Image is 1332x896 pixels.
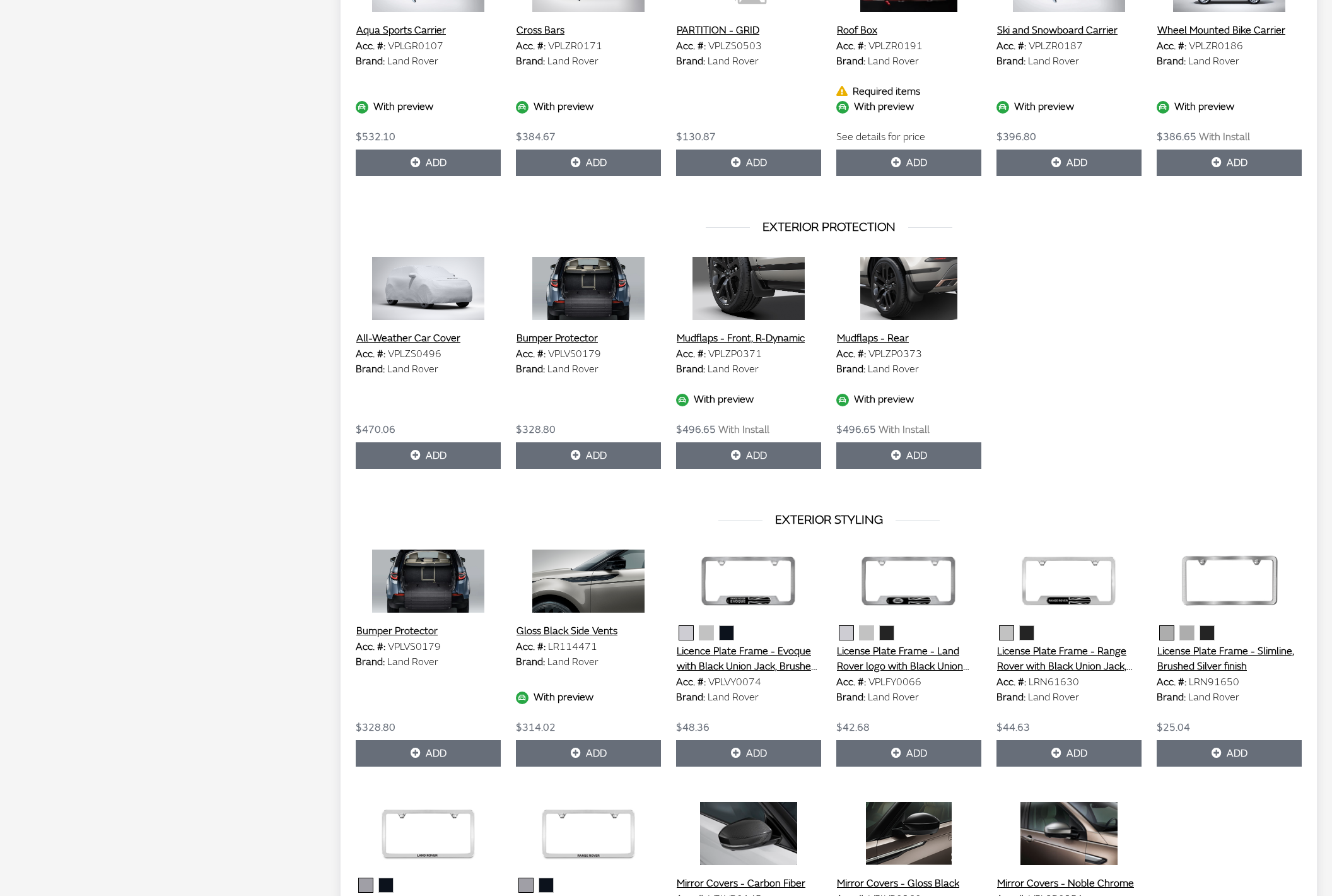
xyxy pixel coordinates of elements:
label: Acc. #: [676,675,706,690]
button: Black [539,878,554,893]
img: Image for Mirror Covers - Gloss Black [836,802,981,865]
span: $496.65 [836,423,876,436]
button: Add [836,740,981,767]
label: Brand: [836,54,865,69]
span: Land Rover [387,363,438,375]
img: Image for License Plate Frame - Slimline, Brushed Silver finish [1157,550,1302,613]
div: With preview [996,99,1142,114]
span: Land Rover [387,656,438,668]
span: VPLVS0179 [388,640,441,653]
span: LRN61630 [1029,676,1079,688]
img: Image for Bumper Protector [516,257,661,320]
span: VPLGR0107 [388,40,443,52]
span: $496.65 [676,423,716,436]
span: Land Rover [868,363,919,375]
button: Brushed Silver [839,625,854,640]
label: Brand: [676,54,705,69]
button: Add [356,442,501,469]
label: Acc. #: [996,38,1026,54]
button: Add [996,740,1142,767]
button: Add [356,150,501,176]
button: Chrome [518,878,534,893]
button: Brushed Silver [679,625,694,640]
span: Land Rover [547,55,599,68]
div: With preview [836,392,981,407]
button: Mirror Covers - Carbon Fiber [676,875,806,892]
span: $25.04 [1157,721,1190,734]
span: VPLZP0371 [708,348,762,360]
label: Acc. #: [516,639,546,654]
button: Mudflaps - Front, R-Dynamic [676,330,805,346]
div: With preview [356,99,501,114]
label: Brand: [676,690,705,705]
button: Mirror Covers - Noble Chrome [996,875,1135,892]
label: Brand: [676,362,705,377]
img: Image for Mirror Covers - Carbon Fiber [676,802,821,865]
h3: EXTERIOR PROTECTION [356,218,1302,237]
label: Brand: [356,654,385,669]
span: VPLZP0373 [868,348,922,360]
button: Bumper Protector [516,330,599,346]
button: Bumper Protector [356,623,438,639]
button: Add [836,442,981,469]
button: Ski and Snowboard Carrier [996,22,1118,38]
button: Matte Black [879,625,894,640]
span: Land Rover [868,55,919,68]
span: VPLZR0186 [1189,40,1243,52]
span: VPLVS0179 [548,348,601,360]
h3: EXTERIOR STYLING [356,510,1302,529]
button: Black [719,625,734,640]
button: Add [356,740,501,767]
button: Wheel Mounted Bike Carrier [1157,22,1286,38]
label: Brand: [1157,54,1186,69]
div: With preview [516,99,661,114]
button: PARTITION - GRID [676,22,760,38]
button: Mudflaps - Rear [836,330,909,346]
span: VPLZR0171 [548,40,602,52]
label: Acc. #: [356,346,385,362]
span: Land Rover [708,691,759,704]
span: Land Rover [1188,691,1239,704]
span: $328.80 [516,423,556,436]
span: VPLVY0074 [708,676,761,688]
button: Add [676,150,821,176]
div: With preview [1157,99,1302,114]
label: Acc. #: [836,38,866,54]
div: With preview [676,392,821,407]
div: With preview [836,99,981,114]
label: Brand: [356,362,385,377]
button: Black [378,878,394,893]
button: Polished Silver [999,625,1014,640]
label: Brand: [1157,690,1186,705]
span: VPLZS0503 [708,40,762,52]
button: Mirror Covers - Gloss Black [836,875,960,892]
label: Acc. #: [356,38,385,54]
img: Image for Mudflaps - Rear [836,257,981,320]
span: $42.68 [836,721,870,734]
span: $314.02 [516,721,556,734]
span: LRN91650 [1189,676,1239,688]
label: Acc. #: [1157,675,1186,690]
button: Add [676,740,821,767]
img: Image for License Plate Frame - Slimline, Range Rover, Polished finish [516,802,661,865]
span: With Install [1199,131,1250,143]
span: Land Rover [868,691,919,704]
button: Silver [1179,625,1195,640]
label: Acc. #: [676,346,706,362]
img: Image for License Plate Frame - Range Rover with Black Union Jack, Polished Silver finish [996,550,1142,613]
button: License Plate Frame - Slimline, Brushed Silver finish [1157,643,1302,675]
span: Land Rover [1188,55,1239,68]
label: Brand: [516,654,545,669]
span: $44.63 [996,721,1030,734]
button: License Plate Frame - Land Rover logo with Black Union Jack, Brushed Steel [836,643,981,675]
img: Image for Gloss Black Side Vents [516,550,661,613]
button: All-Weather Car Cover [356,330,461,346]
button: Add [996,150,1142,176]
label: Acc. #: [836,346,866,362]
img: Image for Mudflaps - Front, R-Dynamic [676,257,821,320]
button: Add [1157,740,1302,767]
button: Add [516,740,661,767]
span: With Install [879,423,930,436]
img: Image for License Plate Frame - Slimline, Land Rover, Polished finish [356,802,501,865]
span: $386.65 [1157,131,1196,143]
